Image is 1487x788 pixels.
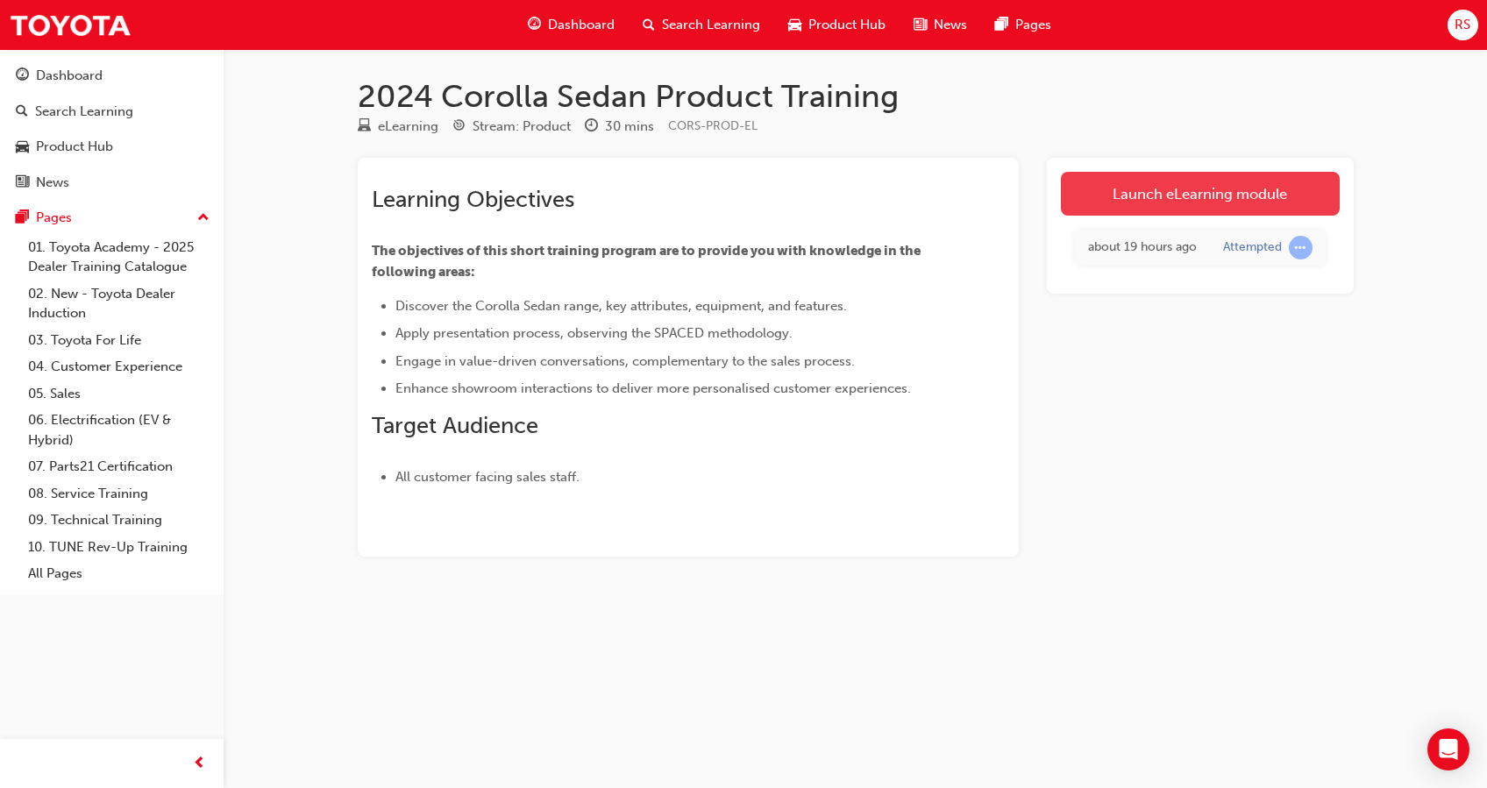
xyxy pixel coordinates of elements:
[35,102,133,122] div: Search Learning
[21,353,217,380] a: 04. Customer Experience
[16,210,29,226] span: pages-icon
[1448,10,1478,40] button: RS
[788,14,801,36] span: car-icon
[643,14,655,36] span: search-icon
[36,66,103,86] div: Dashboard
[473,117,571,137] div: Stream: Product
[1061,172,1340,216] a: Launch eLearning module
[1223,239,1282,256] div: Attempted
[16,139,29,155] span: car-icon
[16,104,28,120] span: search-icon
[395,298,847,314] span: Discover the Corolla Sedan range, key attributes, equipment, and features.
[995,14,1008,36] span: pages-icon
[21,534,217,561] a: 10. TUNE Rev-Up Training
[197,207,210,230] span: up-icon
[662,15,760,35] span: Search Learning
[668,118,758,133] span: Learning resource code
[9,5,132,45] img: Trak
[808,15,886,35] span: Product Hub
[585,116,654,138] div: Duration
[358,119,371,135] span: learningResourceType_ELEARNING-icon
[452,119,466,135] span: target-icon
[395,353,855,369] span: Engage in value-driven conversations, complementary to the sales process.
[7,167,217,199] a: News
[395,380,911,396] span: Enhance showroom interactions to deliver more personalised customer experiences.
[21,234,217,280] a: 01. Toyota Academy - 2025 Dealer Training Catalogue
[528,14,541,36] span: guage-icon
[1015,15,1051,35] span: Pages
[16,175,29,191] span: news-icon
[934,15,967,35] span: News
[21,560,217,587] a: All Pages
[372,412,538,439] span: Target Audience
[7,60,217,92] a: Dashboard
[774,7,900,43] a: car-iconProduct Hub
[548,15,615,35] span: Dashboard
[1289,236,1313,259] span: learningRecordVerb_ATTEMPT-icon
[1088,238,1197,258] div: Wed Aug 20 2025 16:08:50 GMT+1000 (Australian Eastern Standard Time)
[21,507,217,534] a: 09. Technical Training
[900,7,981,43] a: news-iconNews
[16,68,29,84] span: guage-icon
[452,116,571,138] div: Stream
[372,243,923,280] span: The objectives of this short training program are to provide you with knowledge in the following ...
[193,753,206,775] span: prev-icon
[372,186,574,213] span: Learning Objectives
[36,208,72,228] div: Pages
[21,380,217,408] a: 05. Sales
[1455,15,1470,35] span: RS
[21,280,217,327] a: 02. New - Toyota Dealer Induction
[36,173,69,193] div: News
[358,116,438,138] div: Type
[358,77,1354,116] h1: 2024 Corolla Sedan Product Training
[7,202,217,234] button: Pages
[7,131,217,163] a: Product Hub
[21,453,217,480] a: 07. Parts21 Certification
[514,7,629,43] a: guage-iconDashboard
[7,56,217,202] button: DashboardSearch LearningProduct HubNews
[981,7,1065,43] a: pages-iconPages
[378,117,438,137] div: eLearning
[21,407,217,453] a: 06. Electrification (EV & Hybrid)
[21,327,217,354] a: 03. Toyota For Life
[629,7,774,43] a: search-iconSearch Learning
[605,117,654,137] div: 30 mins
[914,14,927,36] span: news-icon
[395,469,580,485] span: All customer facing sales staff.
[395,325,793,341] span: Apply presentation process, observing the SPACED methodology.
[7,96,217,128] a: Search Learning
[585,119,598,135] span: clock-icon
[21,480,217,508] a: 08. Service Training
[1427,728,1469,770] div: Open Intercom Messenger
[36,137,113,157] div: Product Hub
